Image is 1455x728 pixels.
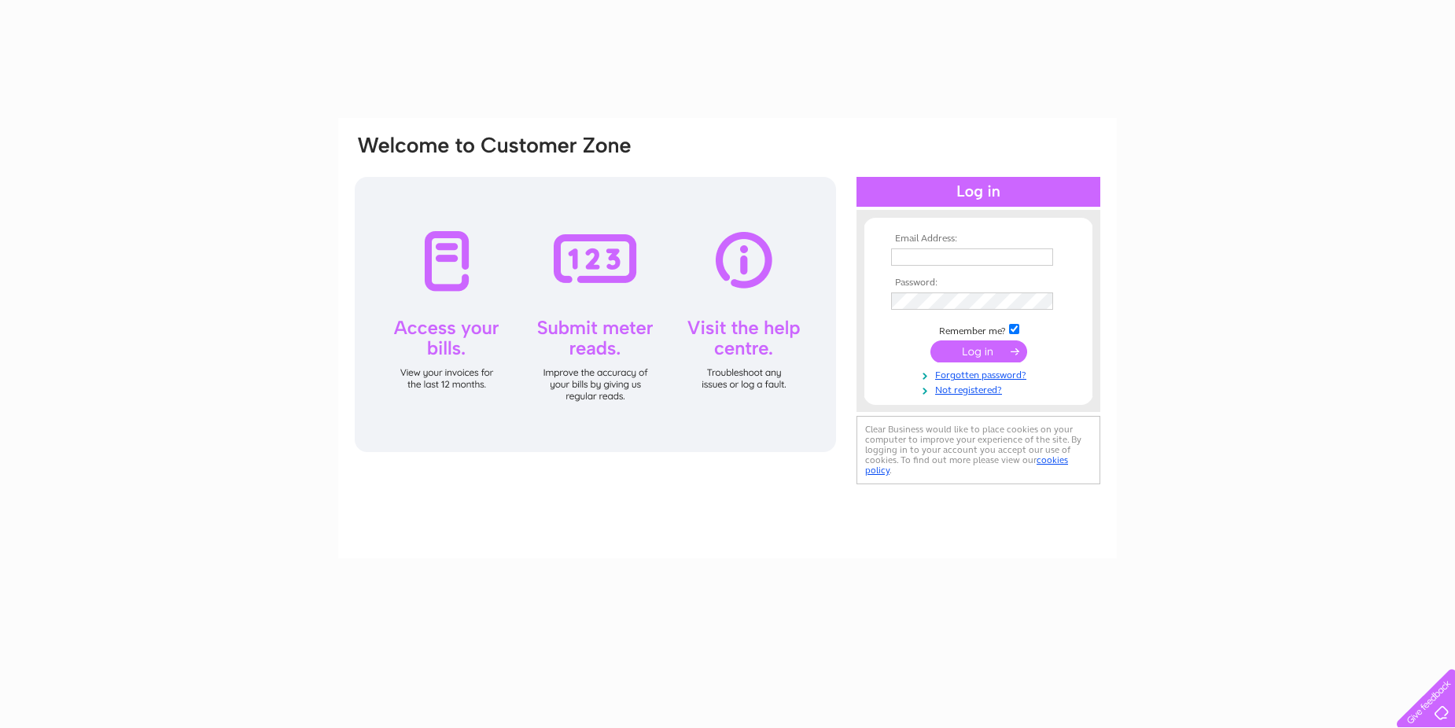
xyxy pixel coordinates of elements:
[891,366,1070,381] a: Forgotten password?
[887,233,1070,245] th: Email Address:
[865,454,1068,476] a: cookies policy
[930,340,1027,362] input: Submit
[887,278,1070,289] th: Password:
[856,416,1100,484] div: Clear Business would like to place cookies on your computer to improve your experience of the sit...
[1035,295,1048,307] img: npw-badge-icon-locked.svg
[1035,251,1048,263] img: npw-badge-icon-locked.svg
[887,322,1070,337] td: Remember me?
[891,381,1070,396] a: Not registered?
